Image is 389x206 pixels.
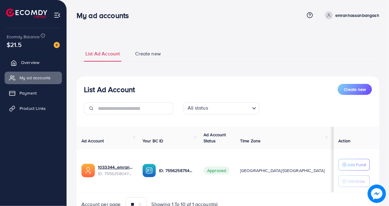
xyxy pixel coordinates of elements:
[20,75,51,81] span: My ad accounts
[5,102,62,114] a: Product Links
[54,12,61,19] img: menu
[5,87,62,99] a: Payment
[84,85,135,94] h3: List Ad Account
[347,161,366,168] p: Add Fund
[20,105,46,111] span: Product Links
[142,164,156,177] img: ic-ba-acc.ded83a64.svg
[240,167,325,174] span: [GEOGRAPHIC_DATA]/[GEOGRAPHIC_DATA]
[183,102,259,114] div: Search for option
[186,103,209,113] span: All status
[85,50,120,57] span: List Ad Account
[21,59,39,66] span: Overview
[81,138,104,144] span: Ad Account
[98,170,133,177] span: ID: 7556258047971344402
[5,56,62,69] a: Overview
[240,138,261,144] span: Time Zone
[344,86,366,92] span: Create new
[368,185,386,203] img: image
[204,167,230,174] span: Approved
[20,90,37,96] span: Payment
[338,84,372,95] button: Create new
[159,167,194,174] p: ID: 7556258754048819216
[7,40,22,49] span: $21.5
[338,175,370,187] button: Withdraw
[54,42,60,48] img: image
[98,164,133,177] div: <span class='underline'>1033344_emranhassan1_1759328702780</span></br>7556258047971344402
[98,164,133,170] a: 1033344_emranhassan1_1759328702780
[135,50,161,57] span: Create new
[142,138,164,144] span: Your BC ID
[5,72,62,84] a: My ad accounts
[7,34,40,40] span: Ecomdy Balance
[6,9,47,18] img: logo
[347,178,365,185] p: Withdraw
[77,11,134,20] h3: My ad accounts
[335,12,379,19] p: emranhassanbangash
[204,132,226,144] span: Ad Account Status
[210,103,250,113] input: Search for option
[81,164,95,177] img: ic-ads-acc.e4c84228.svg
[338,138,351,144] span: Action
[322,11,379,19] a: emranhassanbangash
[338,159,370,170] button: Add Fund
